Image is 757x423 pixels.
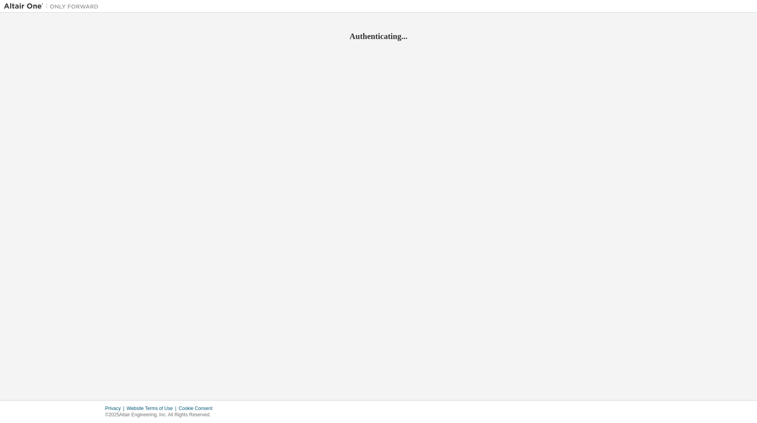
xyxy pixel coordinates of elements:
h2: Authenticating... [4,31,753,41]
div: Cookie Consent [179,405,217,412]
div: Website Terms of Use [127,405,179,412]
img: Altair One [4,2,103,10]
p: © 2025 Altair Engineering, Inc. All Rights Reserved. [105,412,217,418]
div: Privacy [105,405,127,412]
